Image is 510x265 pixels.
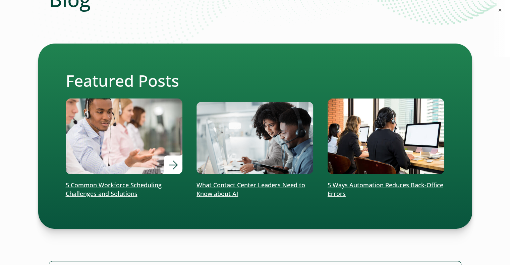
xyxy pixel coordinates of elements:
[196,98,314,198] a: What Contact Center Leaders Need to Know about AI
[66,98,183,198] a: 5 Common Workforce Scheduling Challenges and Solutions
[196,181,314,198] p: What Contact Center Leaders Need to Know about AI
[328,98,445,198] a: 5 Ways Automation Reduces Back-Office Errors
[66,181,183,198] p: 5 Common Workforce Scheduling Challenges and Solutions
[66,71,445,90] h2: Featured Posts
[328,181,445,198] p: 5 Ways Automation Reduces Back-Office Errors
[497,7,503,13] button: ×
